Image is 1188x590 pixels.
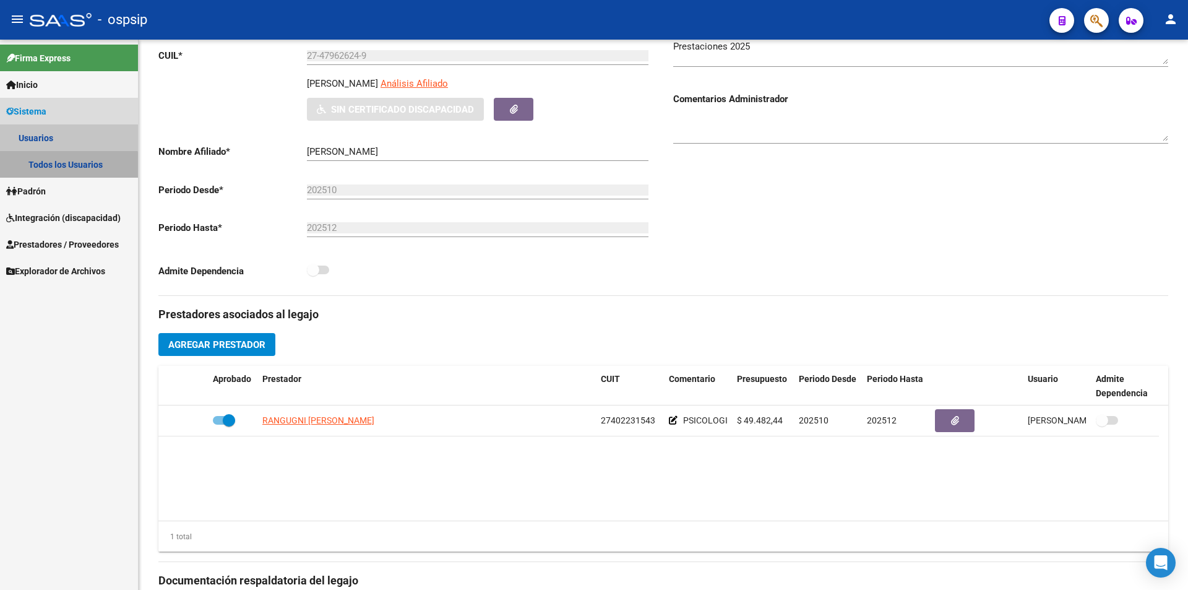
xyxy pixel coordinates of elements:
h3: Documentación respaldatoria del legajo [158,572,1168,589]
span: Integración (discapacidad) [6,211,121,225]
span: Sin Certificado Discapacidad [331,104,474,115]
span: Padrón [6,184,46,198]
span: Periodo Desde [799,374,856,384]
button: Sin Certificado Discapacidad [307,98,484,121]
mat-icon: person [1163,12,1178,27]
span: RANGUGNI [PERSON_NAME] [262,415,374,425]
span: Admite Dependencia [1096,374,1148,398]
p: Nombre Afiliado [158,145,307,158]
datatable-header-cell: Admite Dependencia [1091,366,1159,407]
div: Open Intercom Messenger [1146,548,1176,578]
div: 1 total [158,530,192,544]
span: Sistema [6,105,46,118]
datatable-header-cell: CUIT [596,366,664,407]
span: [PERSON_NAME] [DATE] [1028,415,1125,425]
span: Usuario [1028,374,1058,384]
h3: Prestadores asociados al legajo [158,306,1168,323]
p: Admite Dependencia [158,264,307,278]
span: Firma Express [6,51,71,65]
span: Prestadores / Proveedores [6,238,119,251]
datatable-header-cell: Comentario [664,366,732,407]
p: Periodo Desde [158,183,307,197]
h3: Comentarios Administrador [673,92,1168,106]
span: CUIT [601,374,620,384]
span: Prestador [262,374,301,384]
p: [PERSON_NAME] [307,77,378,90]
span: Presupuesto [737,374,787,384]
span: Agregar Prestador [168,339,265,350]
span: $ 49.482,44 [737,415,783,425]
datatable-header-cell: Aprobado [208,366,257,407]
p: Periodo Hasta [158,221,307,235]
datatable-header-cell: Periodo Desde [794,366,862,407]
span: Comentario [669,374,715,384]
span: 202510 [799,415,829,425]
span: Inicio [6,78,38,92]
span: PSICOLOGIA 1 SESION POR SEMANA [683,415,827,425]
span: Explorador de Archivos [6,264,105,278]
button: Agregar Prestador [158,333,275,356]
datatable-header-cell: Periodo Hasta [862,366,930,407]
span: - ospsip [98,6,147,33]
mat-icon: menu [10,12,25,27]
span: Periodo Hasta [867,374,923,384]
datatable-header-cell: Prestador [257,366,596,407]
span: Análisis Afiliado [381,78,448,89]
datatable-header-cell: Presupuesto [732,366,794,407]
p: CUIL [158,49,307,63]
span: Aprobado [213,374,251,384]
datatable-header-cell: Usuario [1023,366,1091,407]
span: 202512 [867,415,897,425]
span: 27402231543 [601,415,655,425]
